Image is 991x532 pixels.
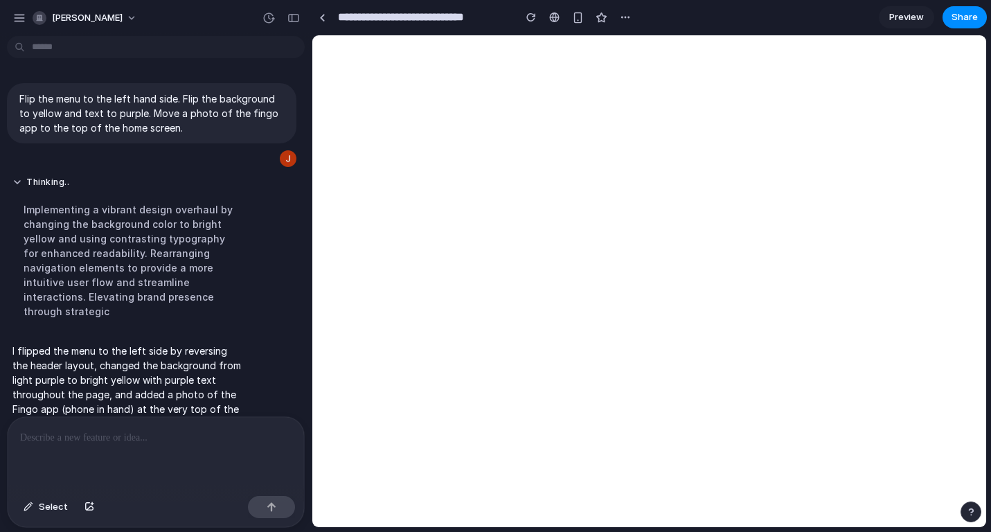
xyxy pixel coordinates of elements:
[8,417,304,490] div: To enrich screen reader interactions, please activate Accessibility in Grammarly extension settings
[879,6,934,28] a: Preview
[39,500,68,514] span: Select
[52,11,123,25] span: [PERSON_NAME]
[952,10,978,24] span: Share
[27,7,144,29] button: [PERSON_NAME]
[889,10,924,24] span: Preview
[12,344,244,431] p: I flipped the menu to the left side by reversing the header layout, changed the background from l...
[12,194,244,327] div: Implementing a vibrant design overhaul by changing the background color to bright yellow and usin...
[943,6,987,28] button: Share
[19,91,284,135] p: Flip the menu to the left hand side. Flip the background to yellow and text to purple. Move a pho...
[17,496,75,518] button: Select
